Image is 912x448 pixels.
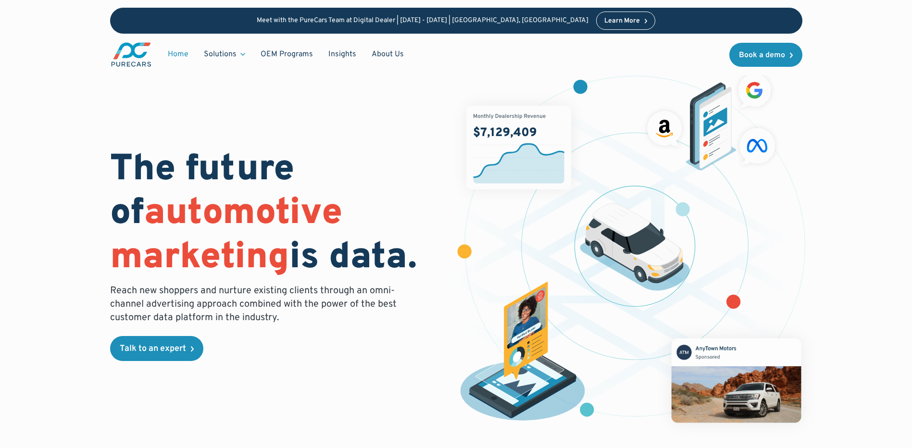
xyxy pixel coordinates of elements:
[604,18,640,25] div: Learn More
[642,69,780,171] img: ads on social media and advertising partners
[196,45,253,63] div: Solutions
[110,41,152,68] a: main
[321,45,364,63] a: Insights
[110,336,203,361] a: Talk to an expert
[466,106,571,189] img: chart showing monthly dealership revenue of $7m
[364,45,412,63] a: About Us
[110,41,152,68] img: purecars logo
[204,49,237,60] div: Solutions
[120,345,186,353] div: Talk to an expert
[110,284,402,324] p: Reach new shoppers and nurture existing clients through an omni-channel advertising approach comb...
[257,17,588,25] p: Meet with the PureCars Team at Digital Dealer | [DATE] - [DATE] | [GEOGRAPHIC_DATA], [GEOGRAPHIC_...
[451,282,595,425] img: persona of a buyer
[739,51,785,59] div: Book a demo
[110,149,445,280] h1: The future of is data.
[110,191,342,281] span: automotive marketing
[653,320,819,440] img: mockup of facebook post
[253,45,321,63] a: OEM Programs
[596,12,656,30] a: Learn More
[729,43,802,67] a: Book a demo
[580,203,690,291] img: illustration of a vehicle
[160,45,196,63] a: Home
